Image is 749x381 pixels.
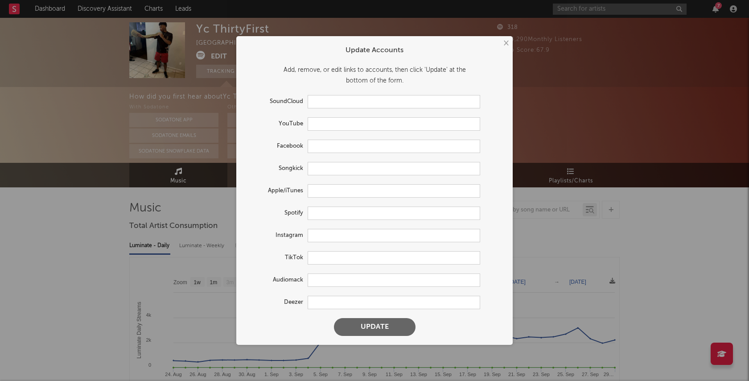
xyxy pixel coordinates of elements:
button: Update [334,318,416,336]
label: Instagram [245,230,308,241]
label: Songkick [245,163,308,174]
label: TikTok [245,253,308,263]
div: Add, remove, or edit links to accounts, then click 'Update' at the bottom of the form. [245,65,504,86]
label: YouTube [245,119,308,129]
label: Deezer [245,297,308,308]
label: Apple/iTunes [245,186,308,196]
div: Update Accounts [245,45,504,56]
button: × [501,38,510,48]
label: Facebook [245,141,308,152]
label: SoundCloud [245,96,308,107]
label: Audiomack [245,275,308,286]
label: Spotify [245,208,308,219]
